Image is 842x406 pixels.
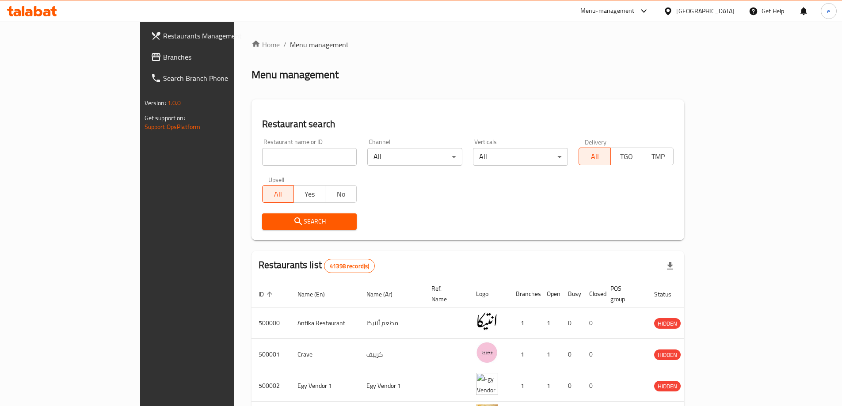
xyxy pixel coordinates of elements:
span: ID [259,289,275,300]
span: Search [269,216,350,227]
nav: breadcrumb [251,39,685,50]
span: Restaurants Management [163,30,274,41]
h2: Restaurant search [262,118,674,131]
td: 1 [540,370,561,402]
button: Search [262,213,357,230]
div: Total records count [324,259,375,273]
span: Menu management [290,39,349,50]
td: 1 [509,370,540,402]
td: 0 [561,370,582,402]
td: 1 [509,339,540,370]
span: TMP [646,150,670,163]
button: TMP [642,148,674,165]
img: Egy Vendor 1 [476,373,498,395]
div: All [367,148,462,166]
th: Closed [582,281,603,307]
h2: Menu management [251,68,339,82]
td: كرييف [359,339,424,370]
td: 0 [582,370,603,402]
span: Get support on: [145,112,185,124]
td: 0 [561,339,582,370]
button: All [579,148,610,165]
span: TGO [614,150,639,163]
th: Open [540,281,561,307]
td: Egy Vendor 1 [290,370,359,402]
span: Ref. Name [431,283,458,304]
span: All [583,150,607,163]
span: Search Branch Phone [163,73,274,83]
label: Delivery [585,139,607,145]
span: POS group [610,283,636,304]
span: Version: [145,97,166,109]
a: Branches [144,46,281,68]
div: Export file [659,255,681,277]
input: Search for restaurant name or ID.. [262,148,357,166]
button: TGO [610,148,642,165]
span: HIDDEN [654,381,681,391]
td: مطعم أنتيكا [359,307,424,339]
td: Egy Vendor 1 [359,370,424,402]
button: Yes [293,185,325,203]
span: HIDDEN [654,319,681,329]
span: Yes [297,188,322,201]
div: All [473,148,568,166]
span: HIDDEN [654,350,681,360]
span: Status [654,289,683,300]
span: No [329,188,353,201]
span: 1.0.0 [168,97,181,109]
button: No [325,185,357,203]
a: Search Branch Phone [144,68,281,89]
a: Restaurants Management [144,25,281,46]
a: Support.OpsPlatform [145,121,201,133]
span: 41398 record(s) [324,262,374,270]
td: Antika Restaurant [290,307,359,339]
th: Busy [561,281,582,307]
button: All [262,185,294,203]
td: 0 [582,339,603,370]
td: 1 [509,307,540,339]
td: 1 [540,339,561,370]
span: Name (En) [297,289,336,300]
div: Menu-management [580,6,635,16]
td: Crave [290,339,359,370]
div: HIDDEN [654,318,681,329]
td: 1 [540,307,561,339]
span: Name (Ar) [366,289,404,300]
img: Crave [476,341,498,364]
th: Logo [469,281,509,307]
img: Antika Restaurant [476,310,498,332]
td: 0 [582,307,603,339]
span: All [266,188,290,201]
td: 0 [561,307,582,339]
h2: Restaurants list [259,258,375,273]
div: [GEOGRAPHIC_DATA] [676,6,735,16]
span: e [827,6,830,16]
li: / [283,39,286,50]
span: Branches [163,52,274,62]
th: Branches [509,281,540,307]
label: Upsell [268,176,285,182]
